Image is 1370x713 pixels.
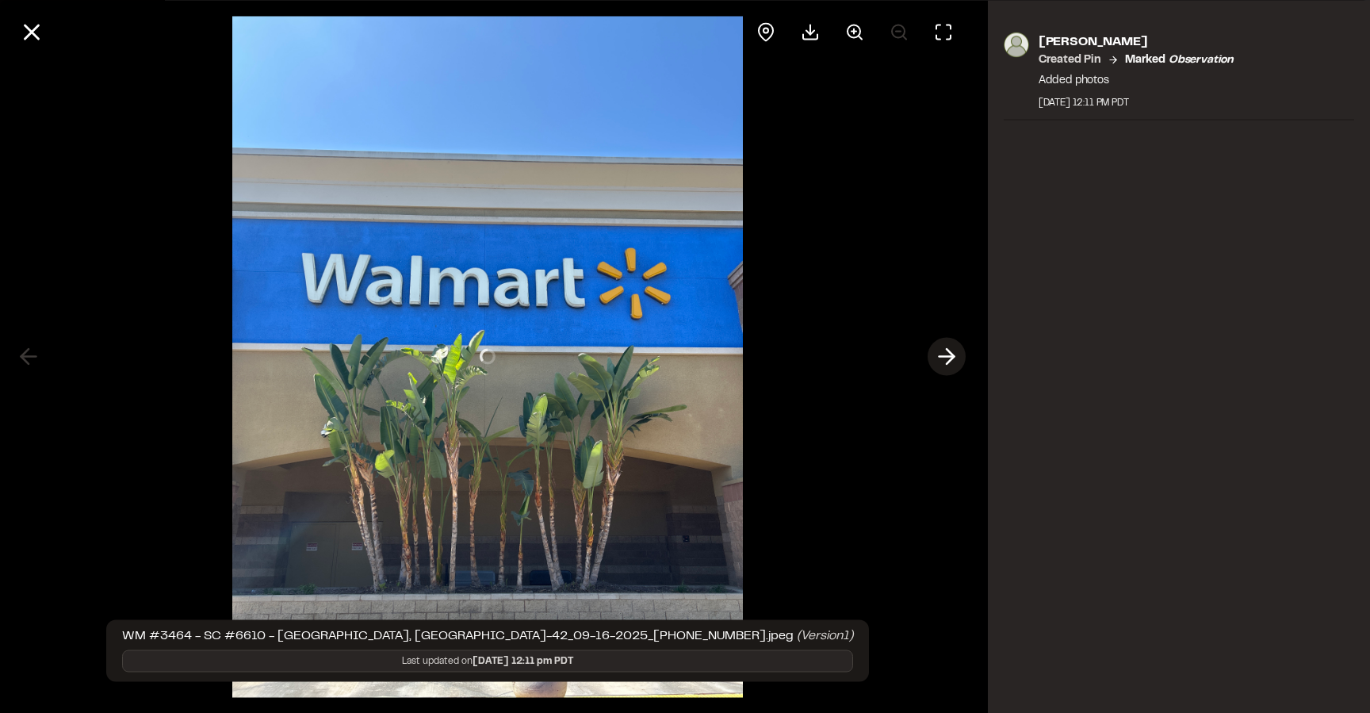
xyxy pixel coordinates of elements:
[1039,51,1101,68] p: Created Pin
[1039,71,1234,89] p: Added photos
[1169,55,1234,64] em: observation
[747,13,785,51] div: View pin on map
[924,13,962,51] button: Toggle Fullscreen
[1039,95,1234,109] div: [DATE] 12:11 PM PDT
[1004,32,1029,57] img: photo
[928,338,966,376] button: Next photo
[1125,51,1234,68] p: Marked
[836,13,874,51] button: Zoom in
[1039,32,1234,51] p: [PERSON_NAME]
[13,13,51,51] button: Close modal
